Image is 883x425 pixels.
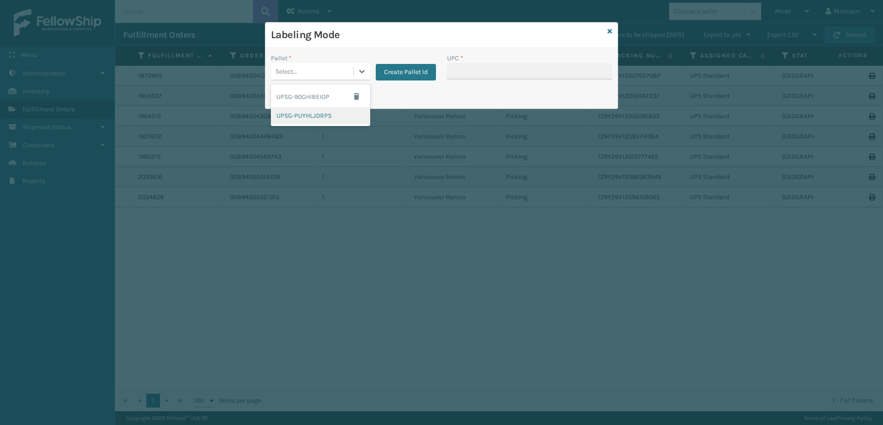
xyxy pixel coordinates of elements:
div: UPSG-PUYHLJDRPS [271,107,370,124]
div: UPSG-90GHI8EIOP [271,86,370,107]
div: Select... [275,67,297,76]
label: UPC [447,53,463,63]
label: Pallet [271,53,292,63]
button: Create Pallet Id [376,64,436,80]
h3: Labeling Mode [271,28,604,42]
